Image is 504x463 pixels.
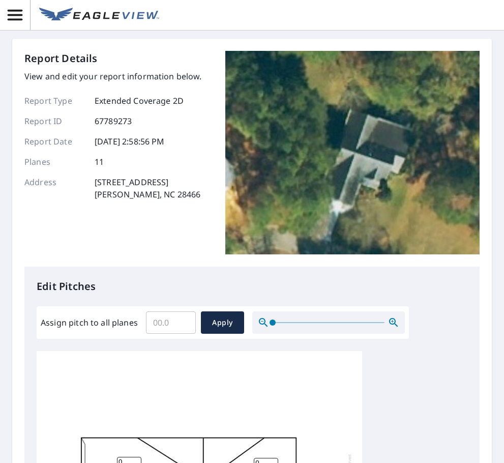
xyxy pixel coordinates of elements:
[95,95,184,107] p: Extended Coverage 2D
[209,316,236,329] span: Apply
[39,8,159,23] img: EV Logo
[95,135,165,148] p: [DATE] 2:58:56 PM
[24,135,85,148] p: Report Date
[24,95,85,107] p: Report Type
[95,176,200,200] p: [STREET_ADDRESS] [PERSON_NAME], NC 28466
[24,70,202,82] p: View and edit your report information below.
[37,279,467,294] p: Edit Pitches
[95,115,132,127] p: 67789273
[24,115,85,127] p: Report ID
[201,311,244,334] button: Apply
[24,51,98,66] p: Report Details
[24,176,85,200] p: Address
[225,51,480,254] img: Top image
[95,156,104,168] p: 11
[41,316,138,329] label: Assign pitch to all planes
[146,308,196,337] input: 00.0
[24,156,85,168] p: Planes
